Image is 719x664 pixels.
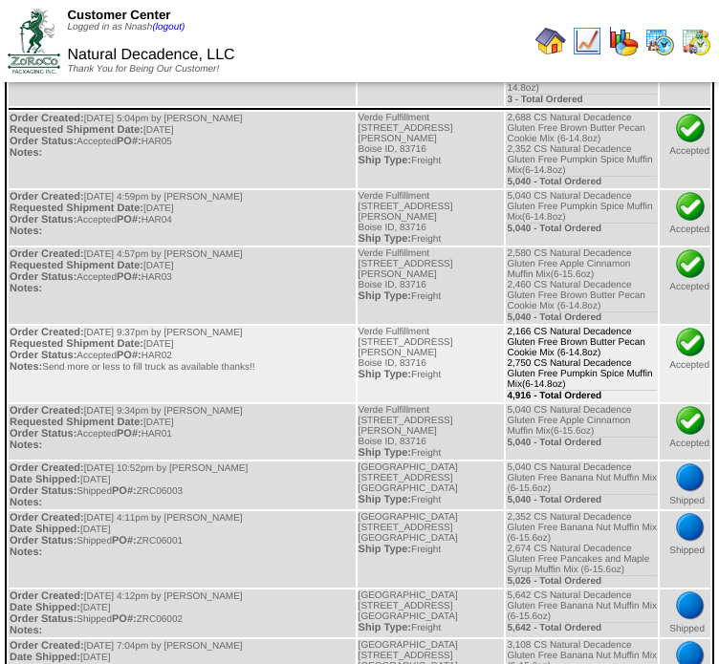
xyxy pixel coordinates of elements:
[10,546,42,558] span: Notes:
[359,155,411,166] span: Ship Type:
[608,26,639,56] img: graph.gif
[359,233,411,245] span: Ship Type:
[10,147,42,159] span: Notes:
[506,589,658,637] td: 5,642 CS Natural Decadence Gluten Free Banana Nut Muffin Mix (6-15.6oz)
[10,405,84,417] span: Order Created:
[10,428,76,439] span: Order Status:
[10,497,42,508] span: Notes:
[8,9,60,73] img: ZoRoCo_Logo(Green%26Foil)%20jpg.webp
[675,590,706,621] img: bluedot.png
[152,22,185,32] a: (logout)
[10,113,84,124] span: Order Created:
[9,247,356,324] td: [DATE] 4:57pm by [PERSON_NAME] [DATE] Accepted HAR03
[112,535,137,546] span: PO#:
[675,191,706,222] img: check.png
[660,404,710,460] td: Accepted
[9,461,356,509] td: [DATE] 10:52pm by [PERSON_NAME] [DATE] Shipped ZRC06003
[67,22,185,32] span: Logged in as Nnash
[359,369,411,380] span: Ship Type:
[660,589,710,637] td: Shipped
[506,247,658,324] td: 2,580 CS Natural Decadence Gluten Free Apple Cinnamon Muffin Mix(6-15.6oz) 2,460 CS Natural Decad...
[67,64,219,75] span: Thank You for Being Our Customer!
[675,405,706,436] img: check.png
[358,461,505,509] td: [GEOGRAPHIC_DATA] [STREET_ADDRESS] [GEOGRAPHIC_DATA] Freight
[675,248,706,279] img: check.png
[507,311,657,323] div: 5,040 - Total Ordered
[10,474,80,485] span: Date Shipped:
[572,26,602,56] img: line_graph.gif
[507,437,657,448] div: 5,040 - Total Ordered
[359,544,411,555] span: Ship Type:
[675,327,706,357] img: check.png
[117,214,142,225] span: PO#:
[10,590,84,602] span: Order Created:
[506,190,658,246] td: 5,040 CS Natural Decadence Gluten Free Pumpkin Spice Muffin Mix(6-14.8oz)
[359,290,411,302] span: Ship Type:
[644,26,675,56] img: calendarprod.gif
[10,203,143,214] span: Requested Shipment Date:
[507,622,657,633] div: 5,642 - Total Ordered
[117,271,142,283] span: PO#:
[10,439,42,451] span: Notes:
[358,112,505,188] td: Verde Fulfillment [STREET_ADDRESS][PERSON_NAME] Boise ID, 83716 Freight
[506,404,658,460] td: 5,040 CS Natural Decadence Gluten Free Apple Cinnamon Muffin Mix(6-15.6oz)
[10,248,84,260] span: Order Created:
[10,602,80,613] span: Date Shipped:
[358,589,505,637] td: [GEOGRAPHIC_DATA] [STREET_ADDRESS] [GEOGRAPHIC_DATA] Freight
[10,462,84,474] span: Order Created:
[67,8,170,22] span: Customer Center
[9,511,356,588] td: [DATE] 4:11pm by [PERSON_NAME] [DATE] Shipped ZRC06001
[10,417,143,428] span: Requested Shipment Date:
[10,535,76,546] span: Order Status:
[535,26,566,56] img: home.gif
[506,511,658,588] td: 2,352 CS Natural Decadence Gluten Free Banana Nut Muffin Mix (6-15.6oz) 2,674 CS Natural Decadenc...
[10,283,42,294] span: Notes:
[10,361,42,373] span: Notes:
[359,447,411,459] span: Ship Type:
[358,190,505,246] td: Verde Fulfillment [STREET_ADDRESS][PERSON_NAME] Boise ID, 83716 Freight
[660,190,710,246] td: Accepted
[10,338,143,350] span: Requested Shipment Date:
[507,176,657,187] div: 5,040 - Total Ordered
[358,404,505,460] td: Verde Fulfillment [STREET_ADDRESS][PERSON_NAME] Boise ID, 83716 Freight
[67,47,234,63] span: Natural Decadence, LLC
[507,94,657,105] div: 3 - Total Ordered
[359,622,411,633] span: Ship Type:
[10,260,143,271] span: Requested Shipment Date:
[9,190,356,246] td: [DATE] 4:59pm by [PERSON_NAME] [DATE] Accepted HAR04
[660,511,710,588] td: Shipped
[681,26,711,56] img: calendarinout.gif
[10,124,143,136] span: Requested Shipment Date:
[10,191,84,203] span: Order Created:
[9,589,356,637] td: [DATE] 4:12pm by [PERSON_NAME] [DATE] Shipped ZRC06002
[660,247,710,324] td: Accepted
[358,326,505,402] td: Verde Fulfillment [STREET_ADDRESS][PERSON_NAME] Boise ID, 83716 Freight
[9,326,356,402] td: [DATE] 9:37pm by [PERSON_NAME] [DATE] Accepted HAR02 Send more or less to fill truck as available...
[9,112,356,188] td: [DATE] 5:04pm by [PERSON_NAME] [DATE] Accepted HAR05
[358,247,505,324] td: Verde Fulfillment [STREET_ADDRESS][PERSON_NAME] Boise ID, 83716 Freight
[10,512,84,524] span: Order Created:
[507,223,657,234] div: 5,040 - Total Ordered
[675,462,706,493] img: bluedot.png
[507,494,657,505] div: 5,040 - Total Ordered
[675,113,706,143] img: check.png
[660,326,710,402] td: Accepted
[10,350,76,361] span: Order Status:
[10,625,42,636] span: Notes:
[117,428,142,439] span: PO#:
[112,613,137,625] span: PO#:
[10,485,76,497] span: Order Status:
[10,652,80,663] span: Date Shipped:
[507,390,657,401] div: 4,916 - Total Ordered
[10,327,84,338] span: Order Created:
[660,461,710,509] td: Shipped
[359,494,411,505] span: Ship Type:
[9,404,356,460] td: [DATE] 9:34pm by [PERSON_NAME] [DATE] Accepted HAR01
[507,575,657,587] div: 5,026 - Total Ordered
[506,461,658,509] td: 5,040 CS Natural Decadence Gluten Free Banana Nut Muffin Mix (6-15.6oz)
[112,485,137,497] span: PO#:
[660,112,710,188] td: Accepted
[10,271,76,283] span: Order Status:
[10,640,84,652] span: Order Created:
[10,225,42,237] span: Notes:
